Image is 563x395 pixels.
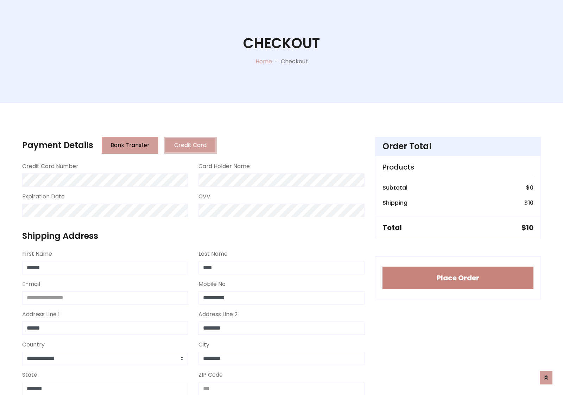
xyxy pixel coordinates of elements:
button: Bank Transfer [102,137,158,154]
button: Credit Card [164,137,217,154]
label: Last Name [198,250,228,258]
h6: $ [526,184,533,191]
h6: Subtotal [382,184,407,191]
h6: $ [524,199,533,206]
label: CVV [198,192,210,201]
label: Expiration Date [22,192,65,201]
label: State [22,371,37,379]
label: Address Line 2 [198,310,238,319]
button: Place Order [382,267,533,289]
h4: Shipping Address [22,231,365,241]
span: 10 [528,199,533,207]
p: Checkout [281,57,308,66]
label: Card Holder Name [198,162,250,171]
p: - [272,57,281,66]
h5: Total [382,223,402,232]
span: 10 [526,223,533,232]
label: First Name [22,250,52,258]
label: E-mail [22,280,40,288]
a: Home [255,57,272,65]
h5: $ [521,223,533,232]
label: ZIP Code [198,371,223,379]
label: Mobile No [198,280,226,288]
h6: Shipping [382,199,407,206]
h4: Order Total [382,141,533,152]
label: City [198,340,209,349]
h1: Checkout [243,35,320,52]
label: Credit Card Number [22,162,78,171]
label: Address Line 1 [22,310,60,319]
label: Country [22,340,45,349]
span: 0 [530,184,533,192]
h4: Payment Details [22,140,93,151]
h5: Products [382,163,533,171]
